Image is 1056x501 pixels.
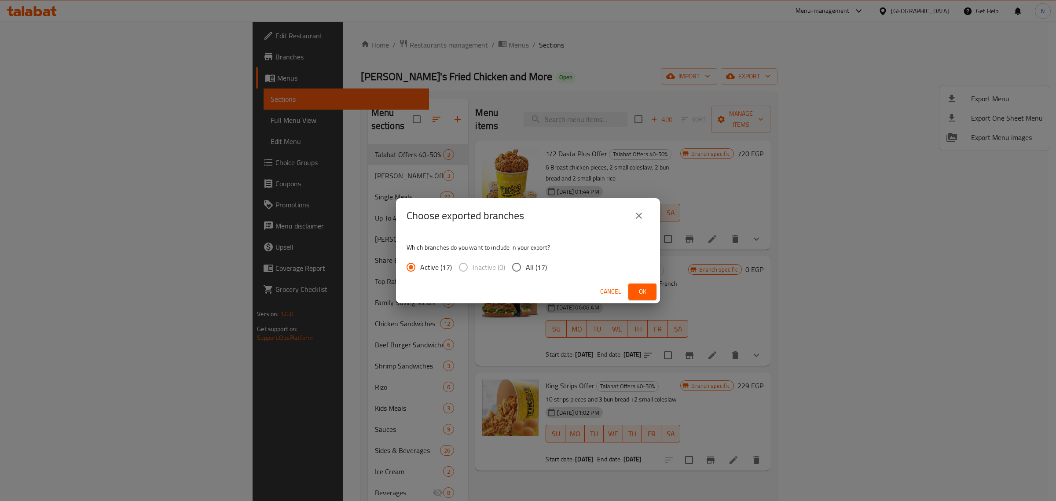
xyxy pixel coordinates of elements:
[600,286,621,297] span: Cancel
[635,286,649,297] span: Ok
[420,262,452,273] span: Active (17)
[597,284,625,300] button: Cancel
[628,284,656,300] button: Ok
[628,205,649,226] button: close
[526,262,547,273] span: All (17)
[407,209,524,223] h2: Choose exported branches
[473,262,505,273] span: Inactive (0)
[407,243,649,252] p: Which branches do you want to include in your export?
